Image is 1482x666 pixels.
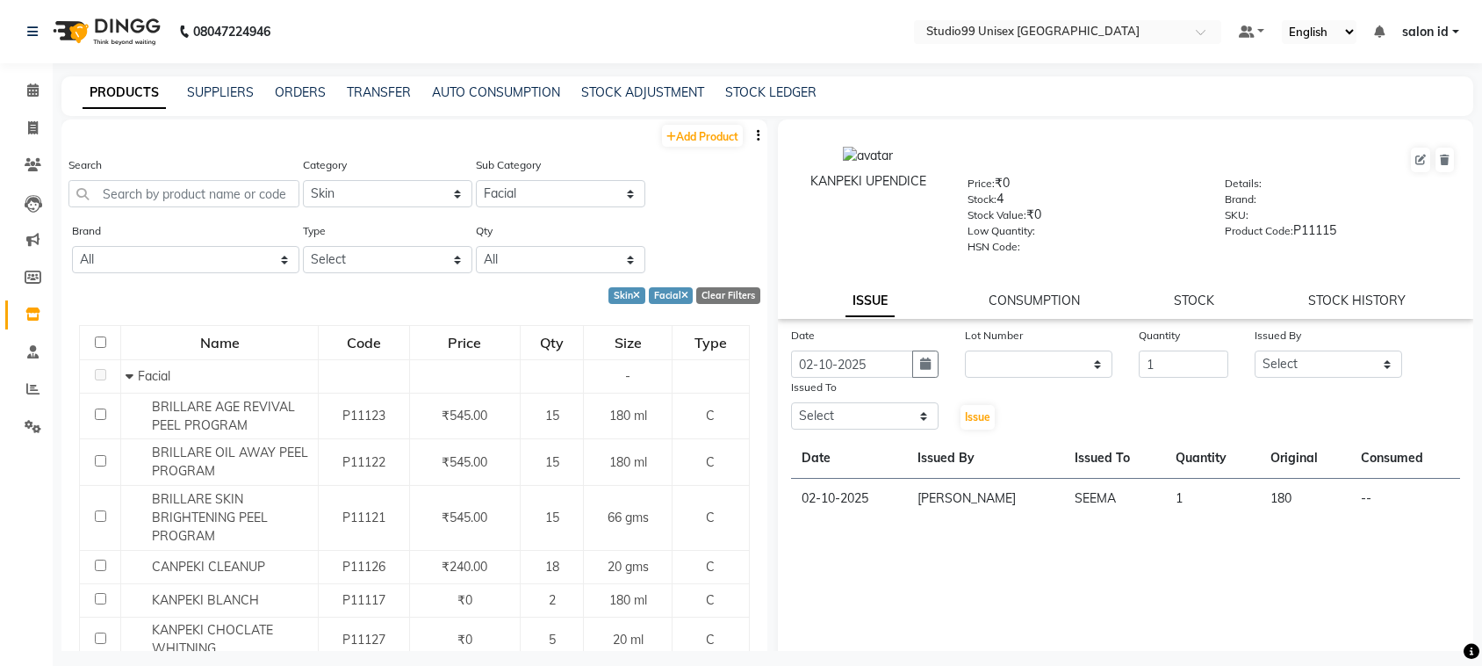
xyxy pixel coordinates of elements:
[968,207,1026,223] label: Stock Value:
[706,592,715,608] span: C
[122,327,317,358] div: Name
[1225,176,1262,192] label: Details:
[649,287,694,304] div: Facial
[442,454,487,470] span: ₹545.00
[457,592,472,608] span: ₹0
[791,479,907,519] td: 02-10-2025
[845,286,895,317] a: ISSUE
[965,410,990,423] span: Issue
[342,592,385,608] span: P11117
[83,77,166,109] a: PRODUCTS
[1225,192,1256,207] label: Brand:
[126,368,138,384] span: Collapse Row
[549,632,556,648] span: 5
[585,327,671,358] div: Size
[706,408,715,423] span: C
[545,559,559,575] span: 18
[1260,479,1350,519] td: 180
[795,172,941,191] div: KANPEKI UPENDICE
[320,327,408,358] div: Code
[187,84,254,100] a: SUPPLIERS
[545,510,559,525] span: 15
[1225,221,1456,246] div: P11115
[457,632,472,648] span: ₹0
[965,328,1023,344] label: Lot Number
[609,408,647,423] span: 180 ml
[68,180,299,207] input: Search by product name or code
[342,454,385,470] span: P11122
[673,327,748,358] div: Type
[609,592,647,608] span: 180 ml
[1402,23,1449,41] span: salon id
[791,328,815,344] label: Date
[45,7,165,56] img: logo
[1260,438,1350,479] th: Original
[609,454,647,470] span: 180 ml
[138,368,170,384] span: Facial
[476,157,541,173] label: Sub Category
[303,223,326,239] label: Type
[968,174,1198,199] div: ₹0
[791,380,837,395] label: Issued To
[989,293,1080,308] a: CONSUMPTION
[275,84,326,100] a: ORDERS
[1225,207,1248,223] label: SKU:
[968,239,1020,255] label: HSN Code:
[696,287,760,304] div: Clear Filters
[791,438,907,479] th: Date
[549,592,556,608] span: 2
[442,408,487,423] span: ₹545.00
[1225,223,1293,239] label: Product Code:
[1165,479,1260,519] td: 1
[1255,328,1301,344] label: Issued By
[522,327,582,358] div: Qty
[303,157,347,173] label: Category
[843,147,893,165] img: avatar
[968,206,1198,230] div: ₹0
[608,287,645,304] div: Skin
[1064,438,1165,479] th: Issued To
[968,223,1035,239] label: Low Quantity:
[1064,479,1165,519] td: SEEMA
[968,190,1198,214] div: 4
[581,84,704,100] a: STOCK ADJUSTMENT
[152,399,295,433] span: BRILLARE AGE REVIVAL PEEL PROGRAM
[152,559,265,575] span: CANPEKI CLEANUP
[613,632,644,648] span: 20 ml
[347,84,411,100] a: TRANSFER
[68,157,102,173] label: Search
[968,192,996,207] label: Stock:
[193,7,270,56] b: 08047224946
[342,510,385,525] span: P11121
[706,454,715,470] span: C
[442,559,487,575] span: ₹240.00
[342,632,385,648] span: P11127
[1350,438,1460,479] th: Consumed
[960,405,995,430] button: Issue
[432,84,560,100] a: AUTO CONSUMPTION
[1165,438,1260,479] th: Quantity
[1308,293,1406,308] a: STOCK HISTORY
[706,559,715,575] span: C
[545,408,559,423] span: 15
[442,510,487,525] span: ₹545.00
[152,491,268,544] span: BRILLARE SKIN BRIGHTENING PEEL PROGRAM
[706,632,715,648] span: C
[907,479,1064,519] td: [PERSON_NAME]
[72,223,101,239] label: Brand
[476,223,493,239] label: Qty
[152,445,308,479] span: BRILLARE OIL AWAY PEEL PROGRAM
[662,125,743,147] a: Add Product
[608,559,649,575] span: 20 gms
[706,510,715,525] span: C
[411,327,519,358] div: Price
[152,622,273,656] span: KANPEKI CHOCLATE WHITNING
[968,176,995,192] label: Price:
[545,454,559,470] span: 15
[725,84,817,100] a: STOCK LEDGER
[608,510,649,525] span: 66 gms
[1350,479,1460,519] td: --
[625,368,630,384] span: -
[1174,293,1214,308] a: STOCK
[152,592,259,608] span: KANPEKI BLANCH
